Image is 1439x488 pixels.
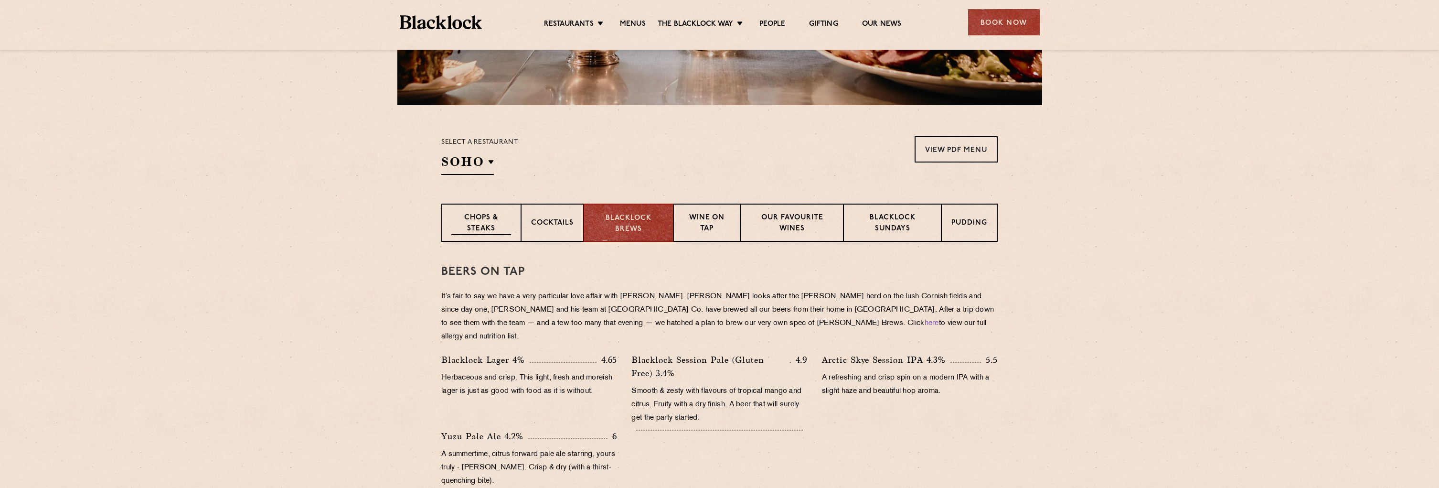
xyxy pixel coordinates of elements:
a: Our News [862,20,902,30]
p: Blacklock Sundays [853,213,931,235]
p: Our favourite wines [751,213,834,235]
p: Chops & Steaks [451,213,511,235]
p: Blacklock Lager 4% [441,353,530,367]
h3: Beers on tap [441,266,998,278]
p: Herbaceous and crisp. This light, fresh and moreish lager is just as good with food as it is with... [441,371,617,398]
p: 4.9 [791,354,808,366]
a: Menus [620,20,646,30]
p: Select a restaurant [441,136,518,149]
img: BL_Textured_Logo-footer-cropped.svg [400,15,482,29]
a: View PDF Menu [915,136,998,163]
p: 5.5 [981,354,998,366]
a: Gifting [809,20,838,30]
a: People [759,20,785,30]
p: Blacklock Brews [594,213,663,235]
p: Cocktails [531,218,574,230]
p: Arctic Skye Session IPA 4.3% [822,353,950,367]
p: Blacklock Session Pale (Gluten Free) 3.4% [631,353,790,380]
a: The Blacklock Way [658,20,733,30]
div: Book Now [968,9,1040,35]
p: Pudding [951,218,987,230]
p: 6 [608,430,617,443]
p: Wine on Tap [683,213,730,235]
p: A summertime, citrus forward pale ale starring, yours truly - [PERSON_NAME]. Crisp & dry (with a ... [441,448,617,488]
p: 4.65 [597,354,617,366]
h2: SOHO [441,153,494,175]
p: Smooth & zesty with flavours of tropical mango and citrus. Fruity with a dry finish. A beer that ... [631,385,807,425]
a: Restaurants [544,20,594,30]
p: Yuzu Pale Ale 4.2% [441,430,528,443]
a: here [925,320,939,327]
p: A refreshing and crisp spin on a modern IPA with a slight haze and beautiful hop aroma. [822,371,998,398]
p: It’s fair to say we have a very particular love affair with [PERSON_NAME]. [PERSON_NAME] looks af... [441,290,998,344]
